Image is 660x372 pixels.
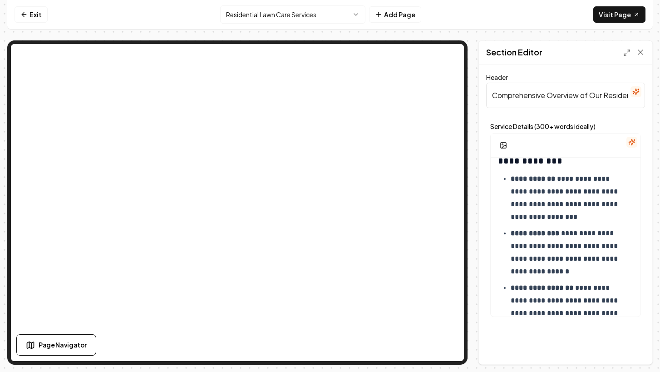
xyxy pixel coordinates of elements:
input: Header [486,83,645,108]
button: Page Navigator [16,334,96,356]
span: Page Navigator [39,340,87,350]
label: Header [486,73,508,81]
button: Add Page [369,6,421,23]
button: Add Image [494,137,512,154]
a: Exit [15,6,48,23]
label: Service Details (300+ words ideally) [490,123,641,129]
h2: Section Editor [486,46,542,59]
a: Visit Page [593,6,645,23]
